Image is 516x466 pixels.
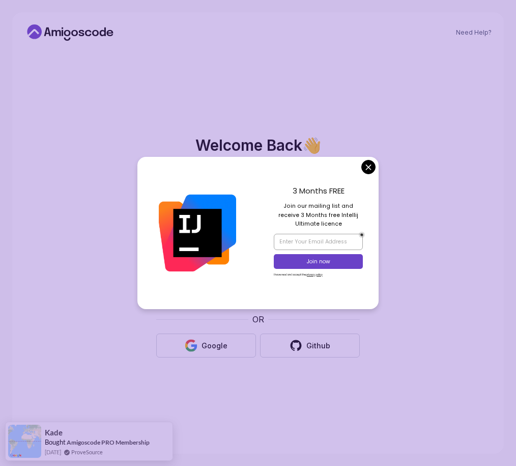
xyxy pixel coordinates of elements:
[301,134,323,155] span: 👋
[456,29,492,37] a: Need Help?
[45,448,61,456] span: [DATE]
[306,341,330,350] span: Github
[252,314,264,324] span: OR
[156,334,256,358] button: Google
[260,334,360,358] button: Github
[456,29,492,36] span: Need Help?
[71,448,103,456] a: ProveSource
[24,24,116,41] a: Home link
[202,341,227,350] span: Google
[67,438,150,447] a: Amigoscode PRO Membership
[45,428,63,437] span: Kade
[195,136,302,154] span: Welcome Back
[45,438,66,446] span: Bought
[8,425,41,458] img: provesource social proof notification image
